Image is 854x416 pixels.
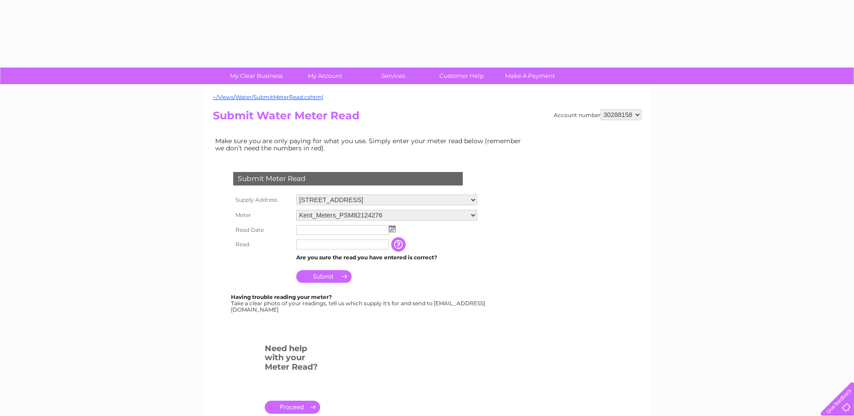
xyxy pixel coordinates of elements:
th: Supply Address [231,192,294,208]
th: Read Date [231,223,294,237]
div: Account number [554,109,642,120]
input: Information [391,237,407,252]
a: Customer Help [425,68,499,84]
b: Having trouble reading your meter? [231,294,332,300]
a: My Clear Business [219,68,294,84]
a: Make A Payment [493,68,567,84]
th: Read [231,237,294,252]
th: Meter [231,208,294,223]
td: Make sure you are only paying for what you use. Simply enter your meter read below (remember we d... [213,135,528,154]
a: ~/Views/Water/SubmitMeterRead.cshtml [213,94,323,100]
div: Submit Meter Read [233,172,463,185]
td: Are you sure the read you have entered is correct? [294,252,479,263]
h3: Need help with your Meter Read? [265,342,320,376]
h2: Submit Water Meter Read [213,109,642,127]
input: Submit [296,270,352,283]
a: Services [356,68,430,84]
div: Take a clear photo of your readings, tell us which supply it's for and send to [EMAIL_ADDRESS][DO... [231,294,487,312]
img: ... [389,225,396,232]
a: . [265,401,320,414]
a: My Account [288,68,362,84]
